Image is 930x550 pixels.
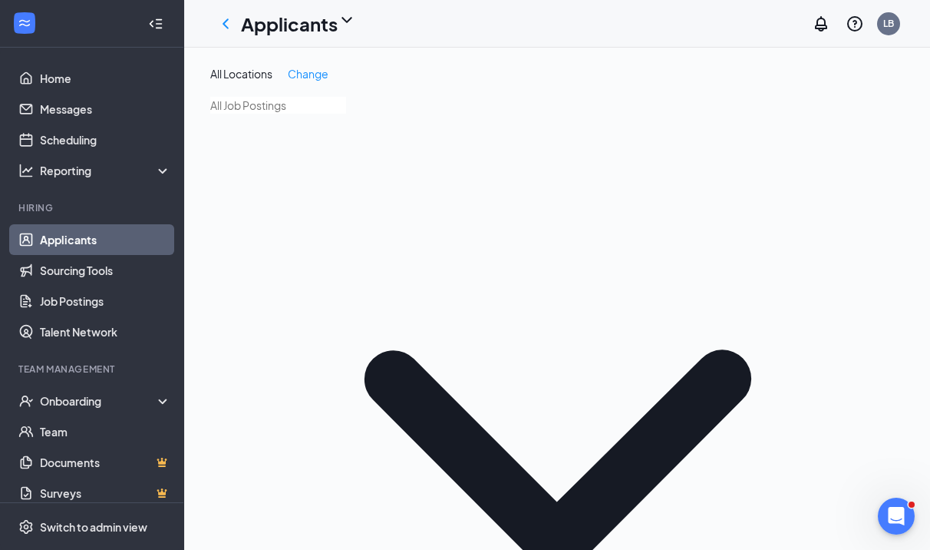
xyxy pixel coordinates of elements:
[846,15,864,33] svg: QuestionInfo
[216,15,235,33] svg: ChevronLeft
[40,447,171,478] a: DocumentsCrown
[883,17,894,30] div: LB
[18,163,34,178] svg: Analysis
[40,478,171,509] a: SurveysCrown
[40,286,171,316] a: Job Postings
[40,316,171,347] a: Talent Network
[288,67,328,81] span: Change
[40,94,171,124] a: Messages
[17,15,32,31] svg: WorkstreamLogo
[210,97,346,114] input: All Job Postings
[40,255,171,286] a: Sourcing Tools
[241,11,338,37] h1: Applicants
[18,393,34,409] svg: UserCheck
[878,498,915,535] iframe: Intercom live chat
[210,67,272,81] span: All Locations
[40,63,171,94] a: Home
[18,363,168,376] div: Team Management
[40,124,171,155] a: Scheduling
[18,519,34,535] svg: Settings
[40,224,171,255] a: Applicants
[40,163,172,178] div: Reporting
[338,11,356,29] svg: ChevronDown
[812,15,830,33] svg: Notifications
[40,519,147,535] div: Switch to admin view
[148,16,163,31] svg: Collapse
[40,393,158,409] div: Onboarding
[40,416,171,447] a: Team
[18,201,168,214] div: Hiring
